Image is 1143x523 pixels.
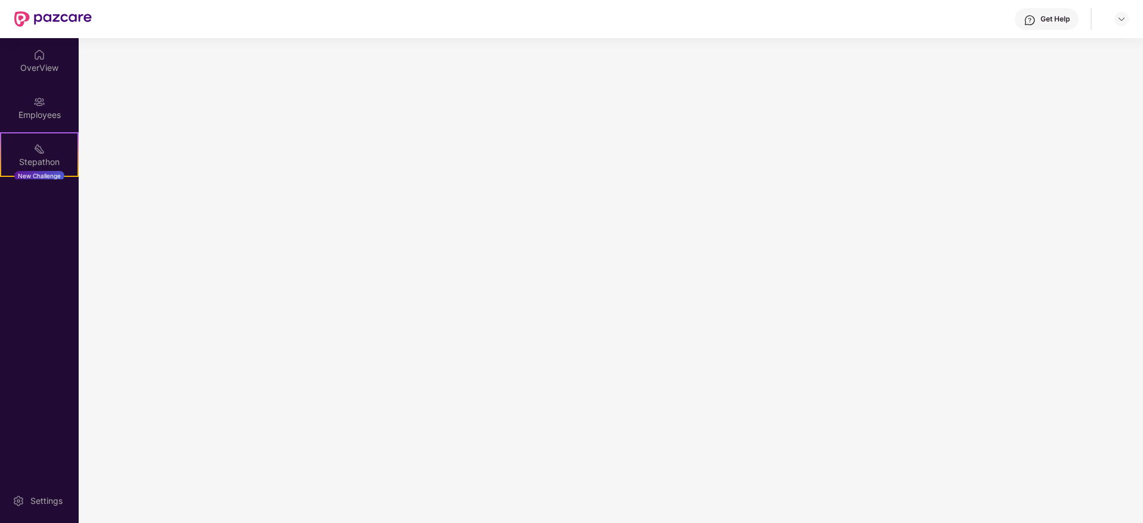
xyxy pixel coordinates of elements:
[33,49,45,61] img: svg+xml;base64,PHN2ZyBpZD0iSG9tZSIgeG1sbnM9Imh0dHA6Ly93d3cudzMub3JnLzIwMDAvc3ZnIiB3aWR0aD0iMjAiIG...
[1117,14,1126,24] img: svg+xml;base64,PHN2ZyBpZD0iRHJvcGRvd24tMzJ4MzIiIHhtbG5zPSJodHRwOi8vd3d3LnczLm9yZy8yMDAwL3N2ZyIgd2...
[33,96,45,108] img: svg+xml;base64,PHN2ZyBpZD0iRW1wbG95ZWVzIiB4bWxucz0iaHR0cDovL3d3dy53My5vcmcvMjAwMC9zdmciIHdpZHRoPS...
[1,156,77,168] div: Stepathon
[14,11,92,27] img: New Pazcare Logo
[1040,14,1070,24] div: Get Help
[1024,14,1036,26] img: svg+xml;base64,PHN2ZyBpZD0iSGVscC0zMngzMiIgeG1sbnM9Imh0dHA6Ly93d3cudzMub3JnLzIwMDAvc3ZnIiB3aWR0aD...
[33,143,45,155] img: svg+xml;base64,PHN2ZyB4bWxucz0iaHR0cDovL3d3dy53My5vcmcvMjAwMC9zdmciIHdpZHRoPSIyMSIgaGVpZ2h0PSIyMC...
[13,495,24,507] img: svg+xml;base64,PHN2ZyBpZD0iU2V0dGluZy0yMHgyMCIgeG1sbnM9Imh0dHA6Ly93d3cudzMub3JnLzIwMDAvc3ZnIiB3aW...
[27,495,66,507] div: Settings
[14,171,64,180] div: New Challenge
